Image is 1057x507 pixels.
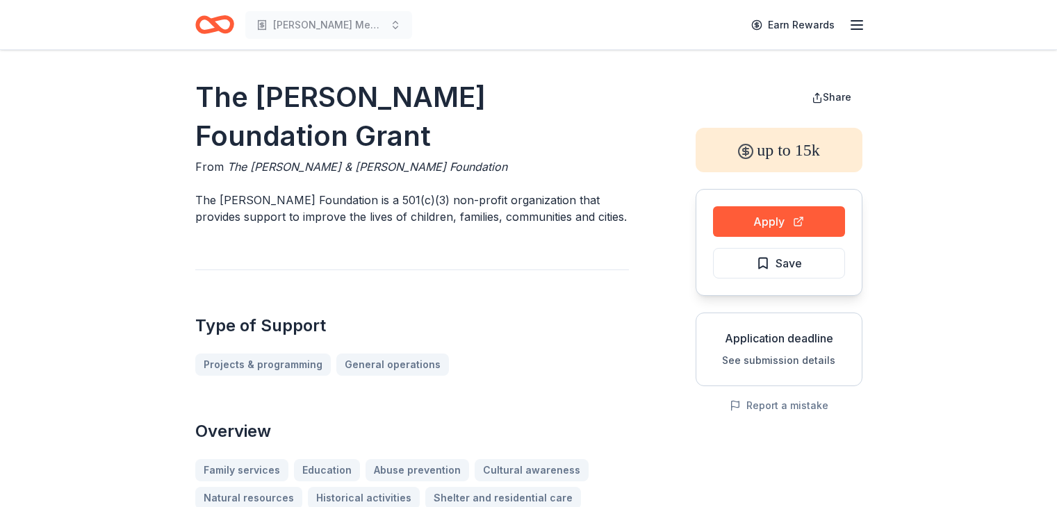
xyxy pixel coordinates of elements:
a: Earn Rewards [743,13,843,38]
button: Report a mistake [730,397,828,414]
button: See submission details [722,352,835,369]
div: up to 15k [696,128,862,172]
button: [PERSON_NAME] Memory Care [245,11,412,39]
button: Share [801,83,862,111]
a: Projects & programming [195,354,331,376]
h2: Overview [195,420,629,442]
a: General operations [336,354,449,376]
p: The [PERSON_NAME] Foundation is a 501(c)(3) non-profit organization that provides support to impr... [195,192,629,225]
a: Home [195,8,234,41]
span: [PERSON_NAME] Memory Care [273,17,384,33]
div: Application deadline [707,330,851,347]
span: The [PERSON_NAME] & [PERSON_NAME] Foundation [227,160,507,174]
div: From [195,158,629,175]
span: Share [823,91,851,103]
h1: The [PERSON_NAME] Foundation Grant [195,78,629,156]
h2: Type of Support [195,315,629,337]
span: Save [776,254,802,272]
button: Save [713,248,845,279]
button: Apply [713,206,845,237]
